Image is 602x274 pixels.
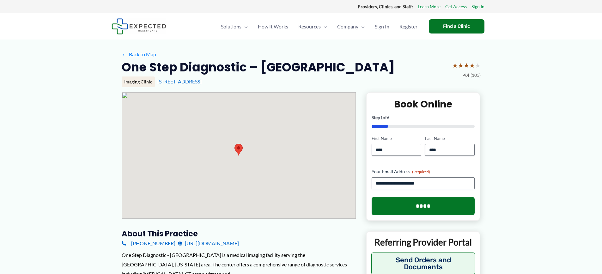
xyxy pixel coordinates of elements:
[358,4,413,9] strong: Providers, Clinics, and Staff:
[469,59,475,71] span: ★
[178,239,239,248] a: [URL][DOMAIN_NAME]
[122,229,356,239] h3: About this practice
[452,59,458,71] span: ★
[370,15,394,38] a: Sign In
[122,239,175,248] a: [PHONE_NUMBER]
[463,71,469,79] span: 4.4
[471,71,481,79] span: (103)
[358,15,365,38] span: Menu Toggle
[429,19,484,33] a: Find a Clinic
[241,15,248,38] span: Menu Toggle
[372,98,475,110] h2: Book Online
[399,15,417,38] span: Register
[216,15,423,38] nav: Primary Site Navigation
[112,18,166,34] img: Expected Healthcare Logo - side, dark font, small
[221,15,241,38] span: Solutions
[122,51,128,57] span: ←
[371,236,475,248] p: Referring Provider Portal
[471,3,484,11] a: Sign In
[372,136,421,142] label: First Name
[332,15,370,38] a: CompanyMenu Toggle
[375,15,389,38] span: Sign In
[464,59,469,71] span: ★
[298,15,321,38] span: Resources
[321,15,327,38] span: Menu Toggle
[372,168,475,175] label: Your Email Address
[475,59,481,71] span: ★
[337,15,358,38] span: Company
[157,78,202,84] a: [STREET_ADDRESS]
[122,50,156,59] a: ←Back to Map
[372,115,475,120] p: Step of
[216,15,253,38] a: SolutionsMenu Toggle
[380,115,383,120] span: 1
[122,59,395,75] h2: One Step Diagnostic – [GEOGRAPHIC_DATA]
[387,115,389,120] span: 6
[253,15,293,38] a: How It Works
[458,59,464,71] span: ★
[418,3,441,11] a: Learn More
[412,169,430,174] span: (Required)
[425,136,475,142] label: Last Name
[445,3,467,11] a: Get Access
[122,76,155,87] div: Imaging Clinic
[394,15,423,38] a: Register
[258,15,288,38] span: How It Works
[293,15,332,38] a: ResourcesMenu Toggle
